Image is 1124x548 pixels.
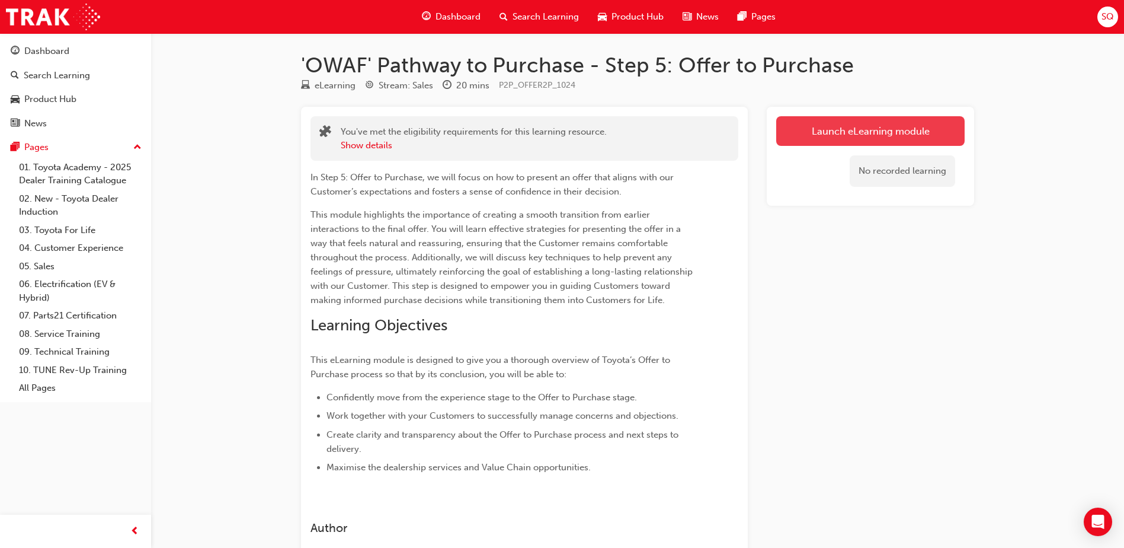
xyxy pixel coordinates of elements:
h3: Author [310,521,696,535]
span: Learning Objectives [310,316,447,334]
div: Product Hub [24,93,76,106]
span: guage-icon [422,9,431,24]
span: puzzle-icon [319,126,331,140]
button: Show details [341,139,392,152]
a: 08. Service Training [14,325,146,343]
a: 09. Technical Training [14,343,146,361]
a: guage-iconDashboard [412,5,490,29]
span: Work together with your Customers to successfully manage concerns and objections. [326,410,678,421]
span: Maximise the dealership services and Value Chain opportunities. [326,462,591,473]
span: Dashboard [435,10,481,24]
span: guage-icon [11,46,20,57]
a: 05. Sales [14,257,146,276]
div: You've met the eligibility requirements for this learning resource. [341,125,607,152]
span: SQ [1101,10,1114,24]
span: Create clarity and transparency about the Offer to Purchase process and next steps to delivery. [326,429,681,454]
span: news-icon [11,119,20,129]
a: search-iconSearch Learning [490,5,588,29]
span: clock-icon [443,81,451,91]
span: up-icon [133,140,142,155]
img: Trak [6,4,100,30]
div: News [24,117,47,130]
a: 10. TUNE Rev-Up Training [14,361,146,380]
a: Launch eLearning module [776,116,965,146]
div: Stream: Sales [379,79,433,93]
button: SQ [1097,7,1118,27]
a: pages-iconPages [728,5,785,29]
a: News [5,113,146,135]
button: Pages [5,136,146,158]
span: prev-icon [130,524,139,539]
a: 07. Parts21 Certification [14,307,146,325]
span: This eLearning module is designed to give you a thorough overview of Toyota’s Offer to Purchase p... [310,355,673,380]
div: Dashboard [24,44,69,58]
span: Confidently move from the experience stage to the Offer to Purchase stage. [326,392,637,403]
span: pages-icon [11,142,20,153]
div: Open Intercom Messenger [1084,508,1112,536]
a: 01. Toyota Academy - 2025 Dealer Training Catalogue [14,158,146,190]
span: Search Learning [513,10,579,24]
a: Search Learning [5,65,146,87]
span: In Step 5: Offer to Purchase, we will focus on how to present an offer that aligns with our Custo... [310,172,676,197]
div: Search Learning [24,69,90,82]
a: 04. Customer Experience [14,239,146,257]
a: news-iconNews [673,5,728,29]
div: Type [301,78,356,93]
span: Pages [751,10,776,24]
span: Learning resource code [499,80,575,90]
div: 20 mins [456,79,489,93]
a: 06. Electrification (EV & Hybrid) [14,275,146,307]
span: search-icon [499,9,508,24]
span: car-icon [11,94,20,105]
h1: 'OWAF' Pathway to Purchase - Step 5: Offer to Purchase [301,52,974,78]
a: All Pages [14,379,146,397]
div: Pages [24,141,49,154]
span: This module highlights the importance of creating a smooth transition from earlier interactions t... [310,209,695,305]
span: target-icon [365,81,374,91]
span: car-icon [598,9,607,24]
span: news-icon [683,9,691,24]
span: News [696,10,719,24]
span: pages-icon [738,9,747,24]
a: Dashboard [5,40,146,62]
div: No recorded learning [850,155,955,187]
div: eLearning [315,79,356,93]
span: Product Hub [611,10,664,24]
a: Product Hub [5,88,146,110]
a: car-iconProduct Hub [588,5,673,29]
span: search-icon [11,71,19,81]
a: 03. Toyota For Life [14,221,146,240]
div: Stream [365,78,433,93]
button: DashboardSearch LearningProduct HubNews [5,38,146,136]
div: Duration [443,78,489,93]
a: 02. New - Toyota Dealer Induction [14,190,146,221]
span: learningResourceType_ELEARNING-icon [301,81,310,91]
